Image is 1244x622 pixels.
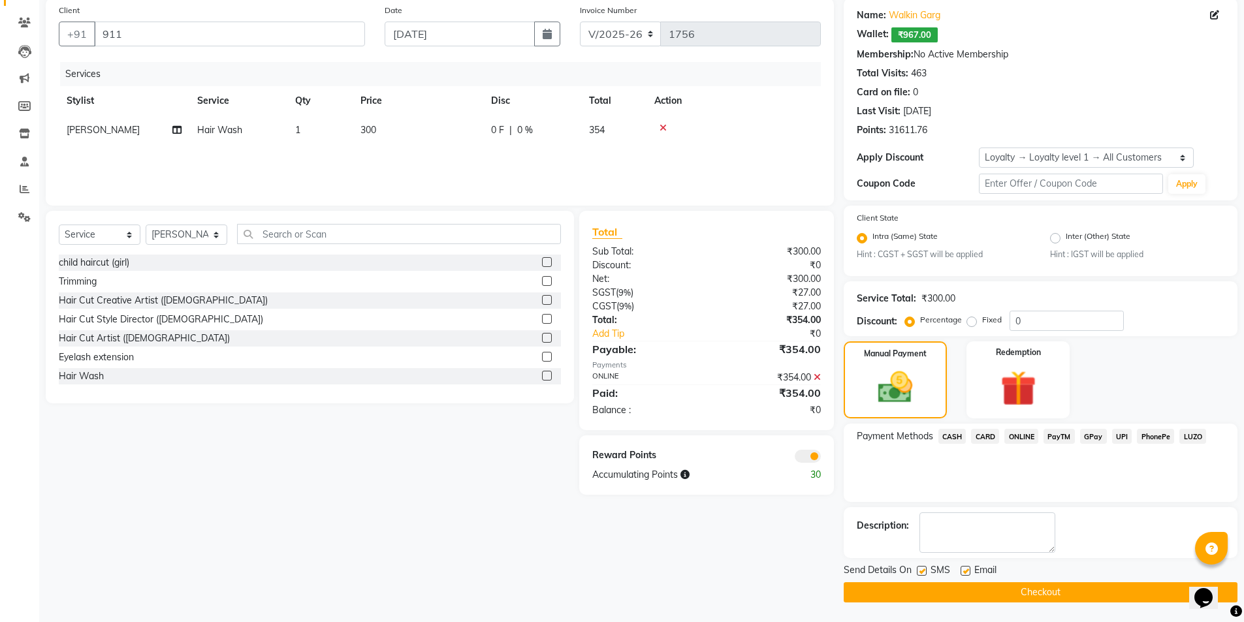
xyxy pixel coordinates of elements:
div: 31611.76 [889,123,927,137]
div: ₹0 [707,258,831,272]
div: Total Visits: [857,67,908,80]
div: Coupon Code [857,177,980,191]
div: Description: [857,519,909,533]
th: Total [581,86,646,116]
div: Payable: [582,341,707,357]
div: Hair Wash [59,369,104,383]
button: Checkout [844,582,1237,602]
span: | [509,123,512,137]
span: LUZO [1179,429,1206,444]
div: Card on file: [857,86,910,99]
span: PhonePe [1137,429,1174,444]
label: Invoice Number [580,5,637,16]
small: Hint : CGST + SGST will be applied [857,249,1031,260]
div: Hair Cut Artist ([DEMOGRAPHIC_DATA]) [59,332,230,345]
a: Walkin Garg [889,8,940,22]
span: Email [974,563,997,580]
span: 300 [360,124,376,136]
span: CGST [592,300,616,312]
div: Hair Cut Creative Artist ([DEMOGRAPHIC_DATA]) [59,294,268,307]
div: child haircut (girl) [59,256,129,270]
div: ( ) [582,286,707,300]
div: [DATE] [903,104,931,118]
input: Search by Name/Mobile/Email/Code [94,22,365,46]
div: ₹0 [707,403,831,417]
div: Total: [582,313,707,327]
label: Manual Payment [864,348,927,360]
button: +91 [59,22,95,46]
label: Fixed [982,314,1002,326]
span: 354 [589,124,605,136]
span: Hair Wash [197,124,242,136]
div: Trimming [59,275,97,288]
label: Client State [857,212,899,224]
div: ₹300.00 [921,292,955,305]
a: Add Tip [582,327,727,341]
th: Action [646,86,821,116]
div: ₹300.00 [707,245,831,258]
label: Date [385,5,402,16]
span: 0 F [491,123,504,137]
div: ₹354.00 [707,371,831,384]
div: Points: [857,123,886,137]
th: Price [353,86,483,116]
span: PayTM [1044,429,1075,444]
button: Apply [1168,174,1205,194]
span: CARD [971,429,999,444]
div: Apply Discount [857,151,980,164]
div: Services [60,62,831,86]
input: Search or Scan [237,224,561,244]
span: Send Details On [844,563,912,580]
label: Redemption [996,347,1041,358]
div: ₹354.00 [707,341,831,357]
span: Total [592,225,622,239]
div: Paid: [582,385,707,401]
input: Enter Offer / Coupon Code [979,174,1163,194]
div: Net: [582,272,707,286]
div: 30 [769,468,831,482]
div: 0 [913,86,918,99]
img: _gift.svg [989,366,1047,411]
label: Percentage [920,314,962,326]
div: 463 [911,67,927,80]
div: Balance : [582,403,707,417]
div: Discount: [857,315,897,328]
span: CASH [938,429,966,444]
div: Discount: [582,258,707,272]
div: ( ) [582,300,707,313]
label: Inter (Other) State [1066,230,1130,246]
span: SGST [592,287,616,298]
div: ₹354.00 [707,385,831,401]
th: Stylist [59,86,189,116]
span: 0 % [517,123,533,137]
label: Intra (Same) State [872,230,938,246]
span: Payment Methods [857,429,933,443]
div: ONLINE [582,371,707,384]
th: Qty [287,86,353,116]
div: Service Total: [857,292,916,305]
th: Disc [483,86,581,116]
div: ₹27.00 [707,286,831,300]
div: Wallet: [857,27,889,42]
div: ₹0 [727,327,831,341]
div: Accumulating Points [582,468,768,482]
div: Eyelash extension [59,350,134,364]
iframe: chat widget [1189,570,1231,609]
span: 9% [618,287,631,298]
div: Hair Cut Style Director ([DEMOGRAPHIC_DATA]) [59,313,263,326]
span: 1 [295,124,300,136]
span: SMS [931,563,950,580]
div: Name: [857,8,886,22]
div: Sub Total: [582,245,707,258]
span: [PERSON_NAME] [67,124,140,136]
div: No Active Membership [857,48,1224,61]
span: UPI [1112,429,1132,444]
div: ₹354.00 [707,313,831,327]
div: Membership: [857,48,914,61]
small: Hint : IGST will be applied [1050,249,1224,260]
div: Reward Points [582,448,707,463]
div: ₹27.00 [707,300,831,313]
span: ₹967.00 [891,27,938,42]
span: 9% [619,301,631,311]
div: ₹300.00 [707,272,831,286]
